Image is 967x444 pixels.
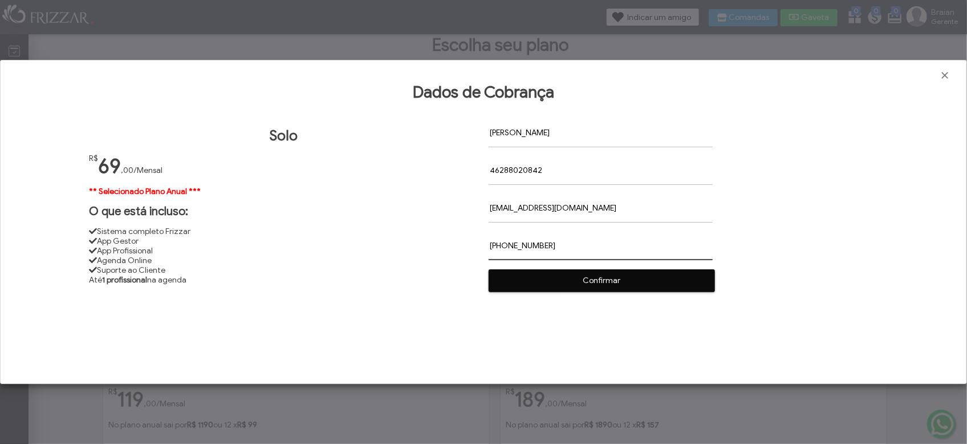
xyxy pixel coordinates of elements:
input: Nome Completo [489,118,713,147]
input: Email [489,193,713,223]
input: (__) _ ____-____ [489,232,713,261]
li: Até na agenda [89,275,478,285]
li: App Profissional [89,246,478,256]
strong: ** Selecionado Plano Anual *** [89,187,201,196]
span: R$ [89,154,98,163]
span: ,00 [121,166,133,175]
span: Confirmar [497,272,707,289]
input: CPF/CNPJ [489,156,713,185]
h1: Solo [89,127,478,144]
span: /Mensal [133,166,162,175]
a: Fechar [939,70,950,81]
button: Confirmar [489,269,715,292]
li: Agenda Online [89,256,478,265]
li: Sistema completo Frizzar [89,227,478,236]
h1: Dados de Cobrança [17,82,950,102]
li: App Gestor [89,236,478,246]
li: Suporte ao Cliente [89,265,478,275]
h1: O que está incluso: [89,204,478,219]
strong: 1 profissional [102,275,147,285]
span: 69 [98,154,121,179]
